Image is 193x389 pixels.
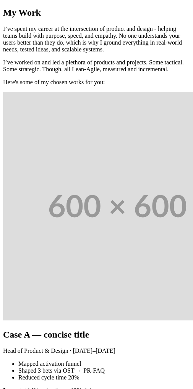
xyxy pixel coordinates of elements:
li: Mapped activation funnel [18,360,190,367]
h1: My Work [3,8,190,18]
h2: Case A — concise title [3,330,190,340]
p: Head of Product & Design · [DATE]–[DATE] [3,347,190,354]
p: I’ve worked on and led a plethora of products and projects. Some tactical. Some strategic. Though... [3,59,190,73]
li: Reduced cycle time 28% [18,374,190,381]
li: Shaped 3 bets via OST → PR-FAQ [18,367,190,374]
p: Here's some of my chosen works for you: [3,79,190,86]
p: I’ve spent my career at the intersection of product and design - helping teams build with purpose... [3,26,190,53]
